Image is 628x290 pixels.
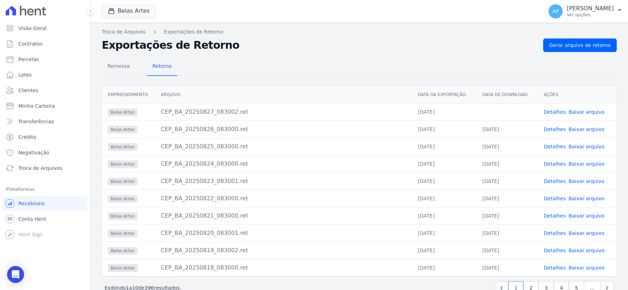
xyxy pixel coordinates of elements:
[3,130,87,144] a: Crédito
[549,42,611,49] span: Gerar arquivo de retorno
[161,160,407,168] div: CEP_BA_20250824_083000.ret
[18,40,42,47] span: Contratos
[477,190,538,207] td: [DATE]
[412,138,477,155] td: [DATE]
[477,138,538,155] td: [DATE]
[18,102,55,110] span: Minha Carteira
[544,126,566,132] a: Detalhes
[477,224,538,242] td: [DATE]
[108,247,137,255] span: Belas Artes
[569,213,605,219] a: Baixar arquivo
[544,230,566,236] a: Detalhes
[3,146,87,160] a: Negativação
[3,212,87,226] a: Conta Hent
[412,242,477,259] td: [DATE]
[102,28,146,36] a: Troca de Arquivos
[544,178,566,184] a: Detalhes
[567,12,614,18] p: Ver opções
[412,86,477,103] th: Data da Exportação
[161,246,407,255] div: CEP_BA_20250819_083002.ret
[544,144,566,149] a: Detalhes
[3,52,87,66] a: Parcelas
[18,56,39,63] span: Parcelas
[412,207,477,224] td: [DATE]
[477,155,538,172] td: [DATE]
[18,215,46,223] span: Conta Hent
[477,172,538,190] td: [DATE]
[3,37,87,51] a: Contratos
[567,5,614,12] p: [PERSON_NAME]
[164,28,223,36] a: Exportações de Retorno
[477,120,538,138] td: [DATE]
[543,39,617,52] a: Gerar arquivo de retorno
[161,229,407,237] div: CEP_BA_20250820_083001.ret
[569,178,605,184] a: Baixar arquivo
[3,161,87,175] a: Troca de Arquivos
[569,161,605,167] a: Baixar arquivo
[102,86,155,103] th: Empreendimento
[103,59,134,73] span: Remessa
[6,185,84,194] div: Plataformas
[161,264,407,272] div: CEP_BA_20250818_083000.ret
[18,25,47,32] span: Visão Geral
[412,103,477,120] td: [DATE]
[552,9,559,14] span: AP
[477,86,538,103] th: Data de Download
[18,71,32,78] span: Lotes
[18,149,49,156] span: Negativação
[102,4,155,18] button: Belas Artes
[102,39,538,52] h2: Exportações de Retorno
[148,59,176,73] span: Retorno
[569,126,605,132] a: Baixar arquivo
[412,259,477,276] td: [DATE]
[538,86,616,103] th: Ações
[161,194,407,203] div: CEP_BA_20250822_083000.ret
[3,68,87,82] a: Lotes
[412,224,477,242] td: [DATE]
[477,242,538,259] td: [DATE]
[18,200,45,207] span: Recebíveis
[477,259,538,276] td: [DATE]
[544,213,566,219] a: Detalhes
[108,143,137,151] span: Belas Artes
[108,195,137,203] span: Belas Artes
[161,177,407,185] div: CEP_BA_20250823_083001.ret
[544,265,566,271] a: Detalhes
[108,212,137,220] span: Belas Artes
[161,142,407,151] div: CEP_BA_20250825_083000.ret
[569,109,605,115] a: Baixar arquivo
[569,265,605,271] a: Baixar arquivo
[18,134,36,141] span: Crédito
[155,86,412,103] th: Arquivo
[544,196,566,201] a: Detalhes
[412,190,477,207] td: [DATE]
[477,207,538,224] td: [DATE]
[108,230,137,237] span: Belas Artes
[3,196,87,211] a: Recebíveis
[18,165,62,172] span: Troca de Arquivos
[18,87,38,94] span: Clientes
[108,178,137,185] span: Belas Artes
[108,264,137,272] span: Belas Artes
[161,212,407,220] div: CEP_BA_20250821_083000.ret
[147,58,177,76] a: Retorno
[102,58,135,76] a: Remessa
[108,126,137,134] span: Belas Artes
[108,160,137,168] span: Belas Artes
[3,99,87,113] a: Minha Carteira
[544,109,566,115] a: Detalhes
[544,161,566,167] a: Detalhes
[3,21,87,35] a: Visão Geral
[18,118,54,125] span: Transferências
[569,196,605,201] a: Baixar arquivo
[412,172,477,190] td: [DATE]
[108,108,137,116] span: Belas Artes
[3,114,87,129] a: Transferências
[543,1,628,21] button: AP [PERSON_NAME] Ver opções
[161,125,407,134] div: CEP_BA_20250826_083000.ret
[412,120,477,138] td: [DATE]
[102,28,617,36] nav: Breadcrumb
[544,248,566,253] a: Detalhes
[569,230,605,236] a: Baixar arquivo
[7,266,24,283] div: Open Intercom Messenger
